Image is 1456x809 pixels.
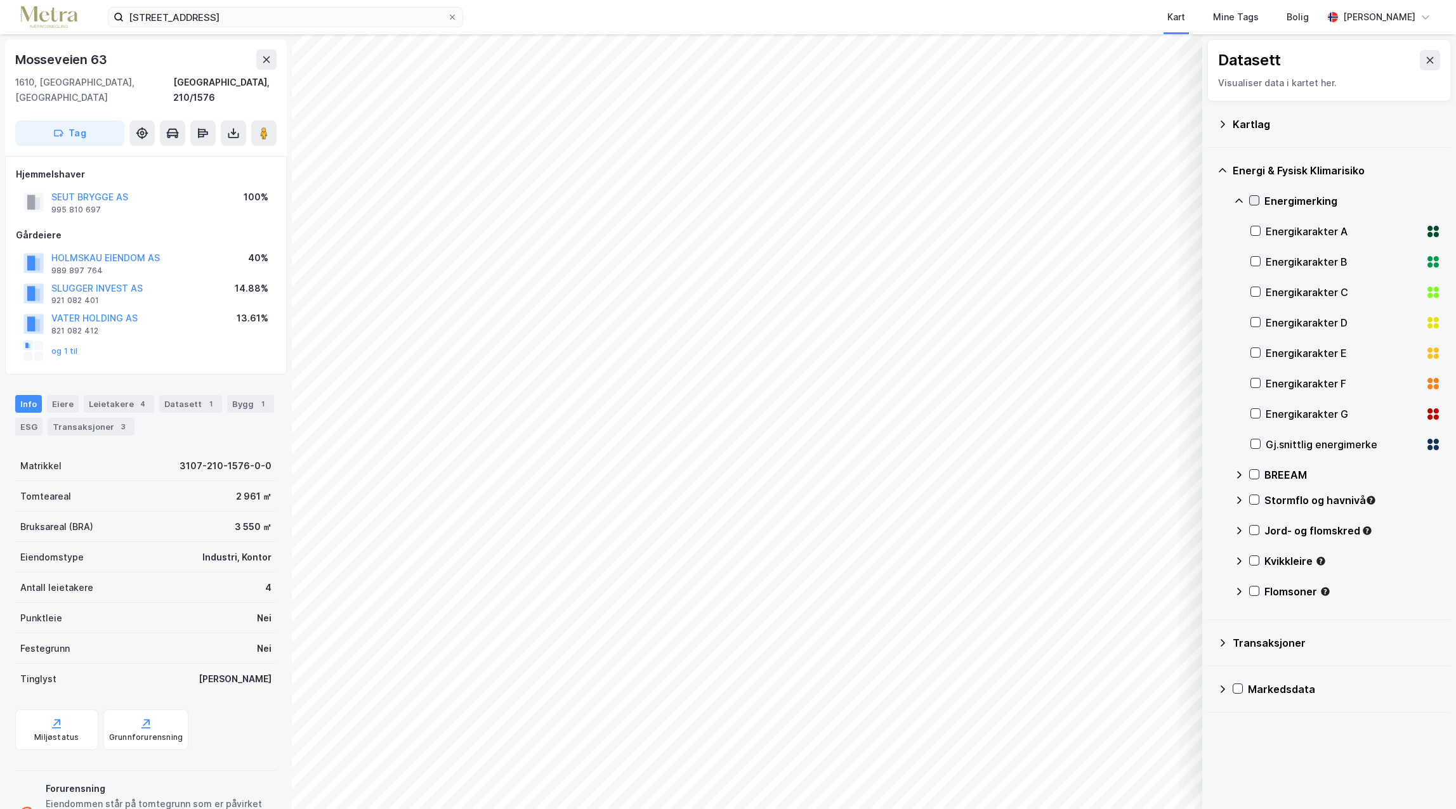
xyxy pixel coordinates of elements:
div: Kartlag [1233,117,1441,132]
div: Eiere [47,395,79,413]
div: 14.88% [235,281,268,296]
div: Bygg [227,395,274,413]
div: Gårdeiere [16,228,276,243]
div: Visualiser data i kartet her. [1218,75,1440,91]
input: Søk på adresse, matrikkel, gårdeiere, leietakere eller personer [124,8,447,27]
div: Datasett [1218,50,1281,70]
div: Energi & Fysisk Klimarisiko [1233,163,1441,178]
div: Energikarakter D [1266,315,1420,330]
img: metra-logo.256734c3b2bbffee19d4.png [20,6,77,29]
div: Industri, Kontor [202,550,272,565]
div: 921 082 401 [51,295,99,306]
div: Nei [257,641,272,656]
div: Energikarakter C [1266,285,1420,300]
div: Stormflo og havnivå [1264,493,1441,508]
div: Transaksjoner [1233,635,1441,650]
div: Kvikkleire [1264,553,1441,569]
iframe: Chat Widget [1393,748,1456,809]
div: 100% [244,190,268,205]
div: BREEAM [1264,467,1441,482]
div: Markedsdata [1248,682,1441,697]
div: Transaksjoner [48,418,134,436]
div: Kontrollprogram for chat [1393,748,1456,809]
div: Punktleie [20,611,62,626]
div: Tooltip anchor [1320,586,1331,597]
div: Antall leietakere [20,580,93,595]
div: 989 897 764 [51,266,103,276]
div: Kart [1167,10,1185,25]
div: 40% [248,250,268,266]
div: [GEOGRAPHIC_DATA], 210/1576 [173,75,277,105]
div: Tomteareal [20,489,71,504]
div: 821 082 412 [51,326,98,336]
div: Tinglyst [20,671,56,687]
div: Tooltip anchor [1315,555,1327,567]
div: Energimerking [1264,193,1441,209]
div: Matrikkel [20,458,62,474]
div: Forurensning [46,781,272,796]
div: Mine Tags [1213,10,1259,25]
div: Energikarakter E [1266,346,1420,361]
div: Energikarakter F [1266,376,1420,391]
div: Grunnforurensning [109,732,183,742]
div: Energikarakter G [1266,406,1420,422]
div: 2 961 ㎡ [236,489,272,504]
div: [PERSON_NAME] [199,671,272,687]
div: [PERSON_NAME] [1343,10,1415,25]
div: 3 [117,420,129,433]
div: Bruksareal (BRA) [20,519,93,534]
div: Leietakere [84,395,154,413]
div: 4 [265,580,272,595]
div: 1 [256,398,269,410]
div: Nei [257,611,272,626]
div: 1 [204,398,217,410]
div: 995 810 697 [51,205,101,215]
button: Tag [15,120,124,146]
div: Eiendomstype [20,550,84,565]
div: 3 550 ㎡ [235,519,272,534]
div: Jord- og flomskred [1264,523,1441,538]
div: 3107-210-1576-0-0 [180,458,272,474]
div: Festegrunn [20,641,70,656]
div: 13.61% [237,311,268,326]
div: 1610, [GEOGRAPHIC_DATA], [GEOGRAPHIC_DATA] [15,75,173,105]
div: Info [15,395,42,413]
div: ESG [15,418,43,436]
div: Hjemmelshaver [16,167,276,182]
div: Miljøstatus [34,732,79,742]
div: Energikarakter A [1266,224,1420,239]
div: Gj.snittlig energimerke [1266,437,1420,452]
div: Tooltip anchor [1361,525,1373,536]
div: Datasett [159,395,222,413]
div: 4 [136,398,149,410]
div: Bolig [1287,10,1309,25]
div: Tooltip anchor [1365,495,1377,506]
div: Energikarakter B [1266,254,1420,269]
div: Mosseveien 63 [15,49,109,70]
div: Flomsoner [1264,584,1441,599]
